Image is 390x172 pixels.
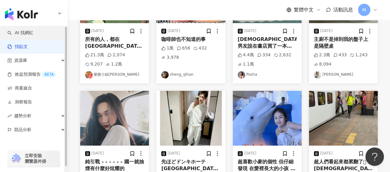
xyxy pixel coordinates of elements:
div: 1萬 [161,45,174,51]
div: 2,074 [107,52,125,58]
div: 8,094 [314,61,331,67]
span: 競品分析 [14,123,31,137]
span: 資源庫 [14,54,27,67]
a: chrome extension立即安裝 瀏覽器外掛 [8,150,60,167]
a: KOL AvatarPosha [238,71,297,78]
div: 所有的人，都在[GEOGRAPHIC_DATA]下車 這個畫面太感動 [85,36,144,50]
iframe: Help Scout Beacon - Open [365,147,384,166]
img: KOL Avatar [161,71,169,78]
div: 4.4萬 [238,52,254,58]
div: 656 [177,45,190,51]
a: 商案媒合 [7,85,32,91]
img: post-image [233,91,302,146]
a: KOL Avatar[PERSON_NAME] [314,71,373,78]
div: 1.1萬 [238,61,254,67]
a: KOL Avatarzheng_qihan [161,71,220,78]
div: [DATE] [320,28,333,34]
a: 效益預測報告BETA [7,71,56,78]
span: 活動訊息 [333,7,353,13]
span: 繁體中文 [294,6,314,13]
span: rise [7,114,12,118]
div: [DATE] [320,151,333,156]
div: 3,978 [161,54,179,61]
div: [DATE] [167,151,180,156]
div: 1,243 [350,52,367,58]
span: 趨勢分析 [14,109,31,123]
span: 立即安裝 瀏覽器外掛 [25,153,46,164]
div: 432 [193,45,207,51]
div: 2,632 [274,52,291,58]
a: searchAI 找網紅 [7,30,33,36]
div: [DATE] [167,28,180,34]
div: [DATE] [244,28,257,34]
div: 9,207 [85,61,103,67]
div: 2.3萬 [314,52,330,58]
img: post-image [309,91,378,146]
a: 洞察報告 [7,99,32,105]
div: [DATE] [91,151,104,156]
img: KOL Avatar [238,71,245,78]
div: 主廚不是掉到我的盤子上 是隔壁桌 [314,36,373,50]
img: post-image [156,91,225,146]
div: 334 [257,52,271,58]
a: KOL Avatar樂樂小姐[PERSON_NAME] [85,71,144,78]
img: logo [5,8,38,20]
img: KOL Avatar [85,71,92,78]
div: 咖啡師也不知道的事 [161,36,220,43]
span: M [362,6,366,13]
div: [DEMOGRAPHIC_DATA]男友說在書店買了一本很容易理解的中文書 我只能說怎麼那麼的接地氣啦🤣🤣 [238,36,297,50]
div: [DATE] [244,151,257,156]
div: 433 [333,52,347,58]
div: 1.2萬 [106,61,122,67]
img: chrome extension [10,154,22,163]
a: 找貼文 [7,44,28,50]
img: post-image [80,91,149,146]
div: [DATE] [91,28,104,34]
img: KOL Avatar [314,71,321,78]
div: 21.3萬 [85,52,104,58]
